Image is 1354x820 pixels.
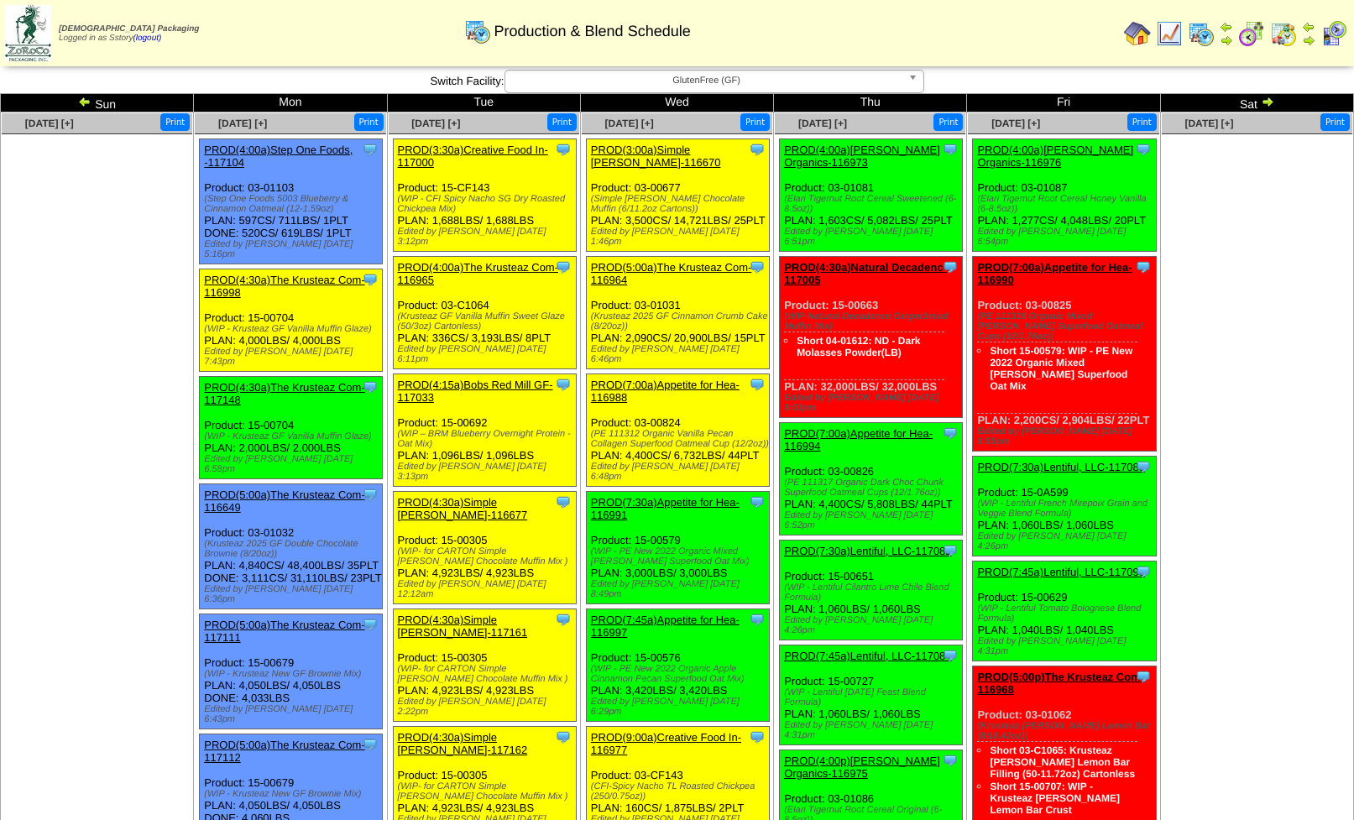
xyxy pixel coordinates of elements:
img: Tooltip [555,259,572,275]
div: Product: 15-00576 PLAN: 3,420LBS / 3,420LBS [586,609,769,722]
div: Edited by [PERSON_NAME] [DATE] 6:54pm [977,227,1155,247]
div: (WIP- for CARTON Simple [PERSON_NAME] Chocolate Muffin Mix ) [398,781,576,802]
div: Product: 15-00579 PLAN: 3,000LBS / 3,000LBS [586,492,769,604]
a: PROD(5:00a)The Krusteaz Com-117111 [204,619,364,644]
img: Tooltip [362,736,379,753]
a: [DATE] [+] [1184,118,1233,129]
a: PROD(3:00a)Simple [PERSON_NAME]-116670 [591,144,721,169]
img: Tooltip [749,494,766,510]
img: Tooltip [1135,141,1152,158]
div: Product: 03-01031 PLAN: 2,090CS / 20,900LBS / 15PLT [586,257,769,369]
a: PROD(7:30a)Appetite for Hea-116991 [591,496,740,521]
a: PROD(7:30a)Lentiful, LLC-117082 [784,545,951,557]
img: calendarprod.gif [464,18,491,44]
div: Edited by [PERSON_NAME] [DATE] 4:26pm [977,531,1155,551]
a: PROD(4:30a)Simple [PERSON_NAME]-117162 [398,731,528,756]
span: [DATE] [+] [218,118,267,129]
a: PROD(7:45a)Appetite for Hea-116997 [591,614,740,639]
a: PROD(4:00a)[PERSON_NAME] Organics-116973 [784,144,940,169]
div: Edited by [PERSON_NAME] [DATE] 6:36pm [204,584,382,604]
img: Tooltip [362,141,379,158]
div: Product: 15-00305 PLAN: 4,923LBS / 4,923LBS [393,492,576,604]
div: Product: 15-00663 PLAN: 32,000LBS / 32,000LBS [780,257,963,418]
img: Tooltip [749,259,766,275]
img: arrowright.gif [1261,95,1274,108]
td: Sun [1,94,194,112]
div: Product: 03-00824 PLAN: 4,400CS / 6,732LBS / 44PLT [586,374,769,487]
div: (Elari Tigernut Root Cereal Sweetened (6-8.5oz)) [784,194,962,214]
img: zoroco-logo-small.webp [5,5,51,61]
div: (WIP- for CARTON Simple [PERSON_NAME] Chocolate Muffin Mix ) [398,664,576,684]
div: (PE 111312 Organic Vanilla Pecan Collagen Superfood Oatmeal Cup (12/2oz)) [591,429,769,449]
a: PROD(4:30a)The Krusteaz Com-116998 [204,274,364,299]
span: [DEMOGRAPHIC_DATA] Packaging [59,24,199,34]
button: Print [1127,113,1157,131]
div: Edited by [PERSON_NAME] [DATE] 12:12am [398,579,576,599]
td: Fri [967,94,1160,112]
img: Tooltip [362,486,379,503]
div: Edited by [PERSON_NAME] [DATE] 4:26pm [784,615,962,635]
img: Tooltip [362,379,379,395]
img: Tooltip [362,616,379,633]
a: PROD(5:00a)The Krusteaz Com-116964 [591,261,751,286]
div: (WIP - Krusteaz New GF Brownie Mix) [204,789,382,799]
div: Product: 03-01087 PLAN: 1,277CS / 4,048LBS / 20PLT [973,139,1156,252]
a: PROD(7:00a)Appetite for Hea-116994 [784,427,933,452]
a: PROD(4:00a)Step One Foods, -117104 [204,144,353,169]
td: Mon [194,94,387,112]
a: Short 15-00707: WIP - Krusteaz [PERSON_NAME] Lemon Bar Crust [990,781,1120,816]
div: (Krusteaz 2025 GF Cinnamon Crumb Cake (8/20oz)) [591,311,769,332]
div: (Simple [PERSON_NAME] Chocolate Muffin (6/11.2oz Cartons)) [591,194,769,214]
td: Thu [774,94,967,112]
a: PROD(4:00a)[PERSON_NAME] Organics-116976 [977,144,1133,169]
img: Tooltip [942,542,959,559]
div: Product: 15-00679 PLAN: 4,050LBS / 4,050LBS DONE: 4,033LBS [200,614,383,729]
img: arrowleft.gif [1220,20,1233,34]
a: PROD(7:45a)Lentiful, LLC-117084 [784,650,951,662]
img: Tooltip [942,752,959,769]
a: [DATE] [+] [605,118,654,129]
div: Edited by [PERSON_NAME] [DATE] 6:11pm [398,344,576,364]
img: calendarcustomer.gif [1320,20,1347,47]
div: Edited by [PERSON_NAME] [DATE] 6:51pm [784,227,962,247]
img: arrowleft.gif [78,95,91,108]
div: (Krusteaz GF Vanilla Muffin Sweet Glaze (50/3oz) Cartonless) [398,311,576,332]
div: Product: 15-00704 PLAN: 4,000LBS / 4,000LBS [200,269,383,372]
img: Tooltip [942,647,959,664]
button: Print [1320,113,1350,131]
div: (WIP - Lentiful Tomato Bolognese Blend Formula) [977,603,1155,624]
span: [DATE] [+] [991,118,1040,129]
img: arrowright.gif [1220,34,1233,47]
div: Edited by [PERSON_NAME] [DATE] 8:03pm [784,393,962,413]
div: Product: 03-01103 PLAN: 597CS / 711LBS / 1PLT DONE: 520CS / 619LBS / 1PLT [200,139,383,264]
div: Edited by [PERSON_NAME] [DATE] 6:55pm [977,426,1155,447]
a: PROD(4:30a)The Krusteaz Com-117148 [204,381,364,406]
button: Print [354,113,384,131]
img: home.gif [1124,20,1151,47]
div: Edited by [PERSON_NAME] [DATE] 5:16pm [204,239,382,259]
span: Logged in as Sstory [59,24,199,43]
div: Edited by [PERSON_NAME] [DATE] 7:43pm [204,347,382,367]
a: Short 15-00579: WIP - PE New 2022 Organic Mixed [PERSON_NAME] Superfood Oat Mix [990,345,1132,392]
a: [DATE] [+] [411,118,460,129]
div: (Krusteaz [PERSON_NAME] Lemon Bar (8/18.42oz)) [977,721,1155,741]
div: (PE 111317 Organic Dark Choc Chunk Superfood Oatmeal Cups (12/1.76oz)) [784,478,962,498]
a: PROD(4:30a)Natural Decadenc-117005 [784,261,947,286]
a: PROD(3:30a)Creative Food In-117000 [398,144,548,169]
a: [DATE] [+] [25,118,74,129]
button: Print [160,113,190,131]
div: Edited by [PERSON_NAME] [DATE] 4:31pm [977,636,1155,656]
div: (WIP - Lentiful Cilantro Lime Chile Blend Formula) [784,582,962,603]
div: Edited by [PERSON_NAME] [DATE] 2:22pm [398,697,576,717]
a: PROD(4:15a)Bobs Red Mill GF-117033 [398,379,553,404]
button: Print [547,113,577,131]
td: Sat [1160,94,1353,112]
div: Edited by [PERSON_NAME] [DATE] 6:46pm [591,344,769,364]
img: Tooltip [1135,458,1152,475]
a: PROD(4:00p)[PERSON_NAME] Organics-116975 [784,755,940,780]
img: calendarinout.gif [1270,20,1297,47]
div: (WIP- for CARTON Simple [PERSON_NAME] Chocolate Muffin Mix ) [398,546,576,567]
div: (PE 111316 Organic Mixed [PERSON_NAME] Superfood Oatmeal Cups (12/1.76oz)) [977,311,1155,342]
div: (CFI-Spicy Nacho TL Roasted Chickpea (250/0.75oz)) [591,781,769,802]
img: calendarprod.gif [1188,20,1215,47]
